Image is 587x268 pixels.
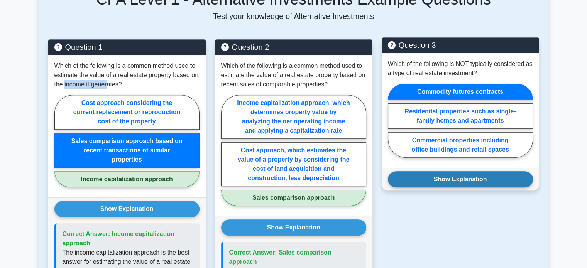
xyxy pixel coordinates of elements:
[54,61,200,89] p: Which of the following is a common method used to estimate the value of a real estate property ba...
[388,40,533,50] h5: Question 3
[54,171,200,187] label: Income capitalization approach
[221,219,366,236] button: Show Explanation
[54,133,200,168] label: Sales comparison approach based on recent transactions of similar properties
[388,59,533,78] p: Which of the following is NOT typically considered as a type of real estate investment?
[221,95,366,139] label: Income capitalization approach, which determines property value by analyzing the net operating in...
[388,171,533,187] button: Show Explanation
[221,190,366,206] label: Sales comparison approach
[54,201,200,217] button: Show Explanation
[388,132,533,158] label: Commercial properties including office buildings and retail spaces
[221,61,366,89] p: Which of the following is a common method used to estimate the value of a real estate property ba...
[63,231,174,246] span: Correct Answer: Income capitalization approach
[54,42,200,52] h5: Question 1
[388,103,533,129] label: Residential properties such as single-family homes and apartments
[229,249,332,265] span: Correct Answer: Sales comparison approach
[221,142,366,186] label: Cost approach, which estimates the value of a property by considering the cost of land acquisitio...
[48,12,539,21] p: Test your knowledge of Alternative Investments
[54,95,200,130] label: Cost approach considering the current replacement or reproduction cost of the property
[221,42,366,52] h5: Question 2
[388,84,533,100] label: Commodity futures contracts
